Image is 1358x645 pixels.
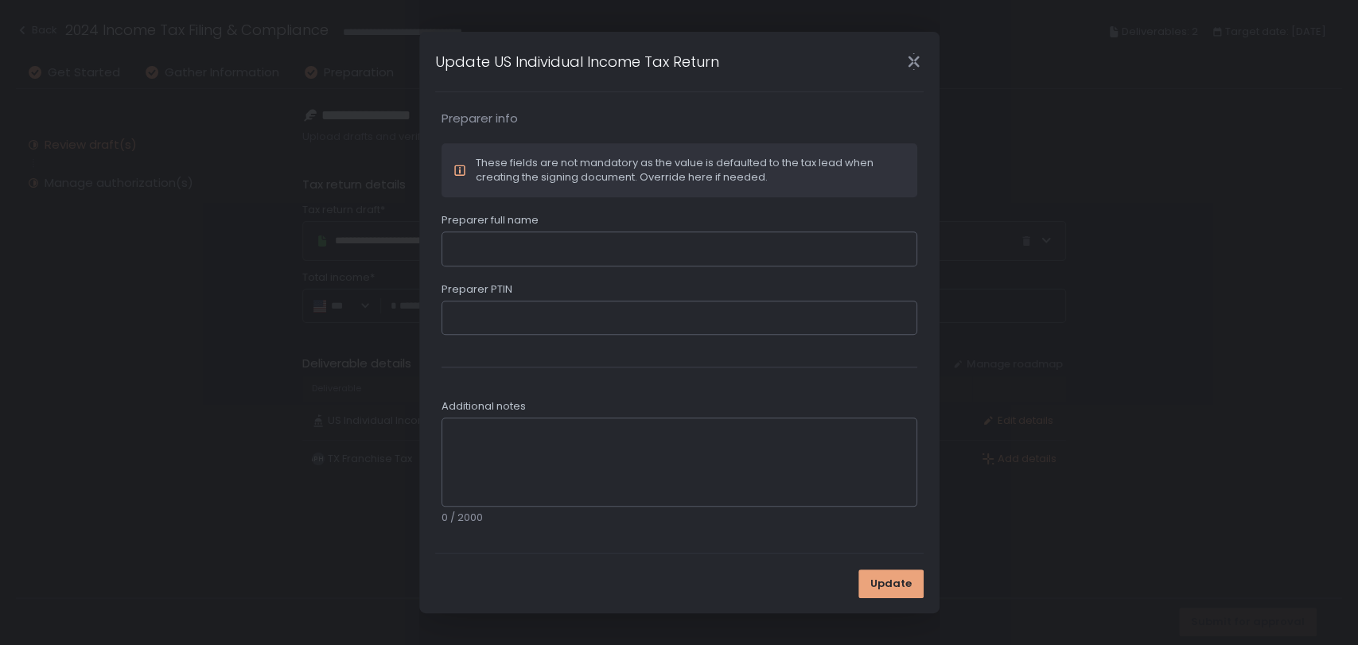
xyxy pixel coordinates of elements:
[476,156,905,185] div: These fields are not mandatory as the value is defaulted to the tax lead when creating the signin...
[442,110,917,128] span: Preparer info
[442,282,512,297] span: Preparer PTIN
[442,511,917,525] div: 0 / 2000
[889,52,940,71] div: Close
[435,51,719,72] h1: Update US Individual Income Tax Return
[858,569,924,598] button: Update
[442,213,539,227] span: Preparer full name
[870,577,912,591] span: Update
[442,399,526,414] span: Additional notes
